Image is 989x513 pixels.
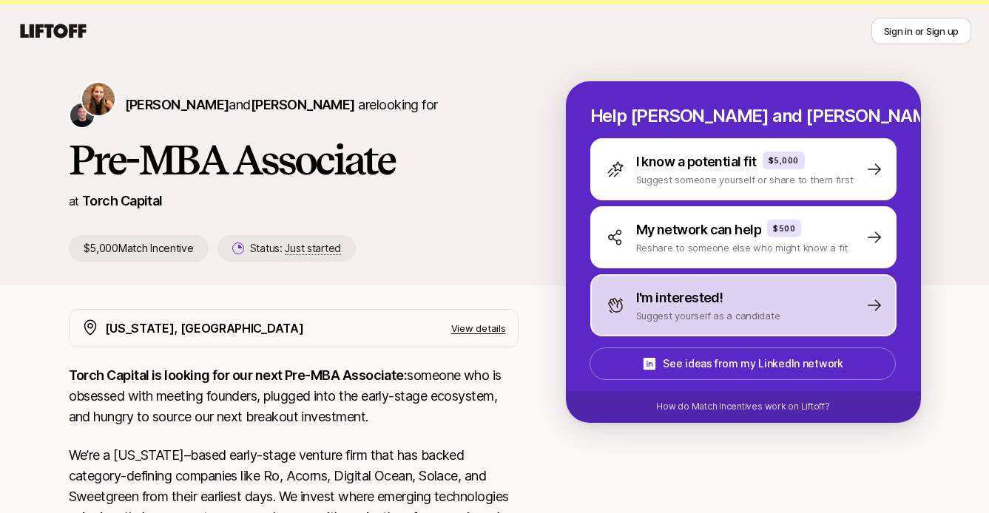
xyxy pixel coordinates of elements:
[250,239,341,257] p: Status:
[871,18,971,44] button: Sign in or Sign up
[590,347,896,380] button: See ideas from my LinkedIn network
[82,193,163,208] a: Torch Capital
[125,95,438,115] p: are looking for
[636,172,854,187] p: Suggest someone yourself or share to them first
[69,367,408,383] strong: Torch Capital is looking for our next Pre-MBA Associate:
[773,222,795,234] p: $500
[285,242,341,255] span: Just started
[69,137,519,182] h1: Pre-MBA Associate
[636,240,848,255] p: Reshare to someone else who might know a fit
[636,152,757,172] p: I know a potential fit
[105,319,304,338] p: [US_STATE], [GEOGRAPHIC_DATA]
[636,220,762,240] p: My network can help
[663,355,843,373] p: See ideas from my LinkedIn network
[636,308,780,323] p: Suggest yourself as a candidate
[70,103,94,127] img: Christopher Harper
[769,154,799,166] p: $5,000
[125,97,229,112] span: [PERSON_NAME]
[82,83,115,115] img: Katie Reiner
[590,106,897,126] p: Help [PERSON_NAME] and [PERSON_NAME] hire
[451,321,506,336] p: View details
[69,235,209,262] p: $5,000 Match Incentive
[229,97,354,112] span: and
[656,400,829,413] p: How do Match Incentives work on Liftoff?
[636,288,723,308] p: I'm interested!
[69,191,79,211] p: at
[69,365,519,427] p: someone who is obsessed with meeting founders, plugged into the early-stage ecosystem, and hungry...
[251,97,355,112] span: [PERSON_NAME]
